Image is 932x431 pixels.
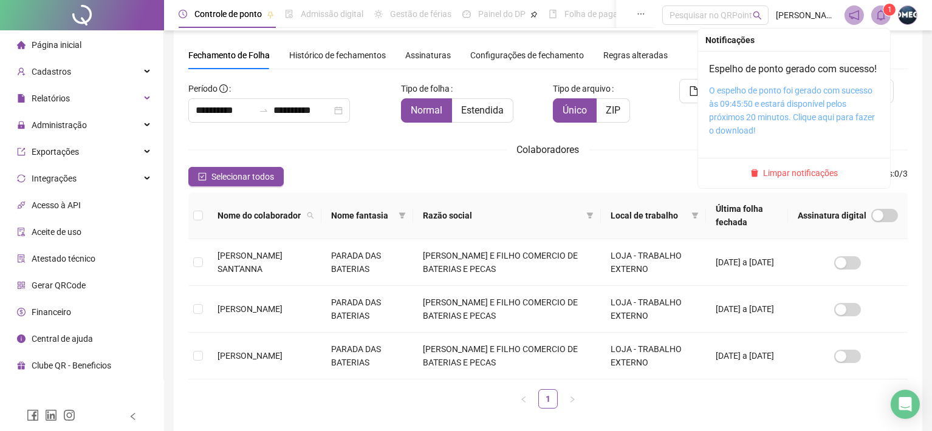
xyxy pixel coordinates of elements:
td: [DATE] a [DATE] [706,286,788,333]
td: [PERSON_NAME] E FILHO COMERCIO DE BATERIAS E PECAS [413,286,601,333]
span: right [569,396,576,403]
button: [PERSON_NAME] [679,79,786,103]
span: Controle de ponto [194,9,262,19]
span: filter [689,206,701,225]
span: left [520,396,527,403]
span: instagram [63,409,75,421]
td: PARADA DAS BATERIAS [321,333,413,379]
span: Página inicial [32,40,81,50]
span: file [17,94,26,103]
span: Aceite de uso [32,227,81,237]
span: Gerar QRCode [32,280,86,290]
span: pushpin [267,11,274,18]
span: Administração [32,120,87,130]
td: PARADA DAS BATERIAS [321,239,413,286]
span: Painel do DP [478,9,526,19]
span: Único [563,104,587,116]
button: left [514,389,533,409]
span: Fechamento de Folha [188,50,270,60]
span: Financeiro [32,307,71,317]
li: 1 [538,389,558,409]
span: Cadastros [32,67,71,76]
span: Regras alteradas [603,51,668,59]
span: Selecionar todos [211,170,274,183]
span: filter [399,212,406,219]
span: filter [586,212,594,219]
td: LOJA - TRABALHO EXTERNO [601,286,706,333]
span: Nome fantasia [331,209,394,222]
span: [PERSON_NAME] SANT'ANNA [218,251,283,274]
span: user-add [17,67,26,76]
span: dashboard [462,10,471,18]
th: Última folha fechada [706,192,788,239]
td: LOJA - TRABALHO EXTERNO [601,333,706,379]
td: LOJA - TRABALHO EXTERNO [601,239,706,286]
span: clock-circle [179,10,187,18]
span: check-square [198,172,207,181]
a: Espelho de ponto gerado com sucesso! [709,63,877,75]
span: Clube QR - Beneficios [32,361,111,370]
span: Local de trabalho [611,209,687,222]
span: api [17,201,26,209]
span: [PERSON_NAME] [218,351,283,361]
span: [PERSON_NAME] [776,8,837,22]
span: 1 [888,5,892,14]
span: Folha de pagamento [564,9,642,19]
span: Acesso à API [32,200,81,210]
td: [PERSON_NAME] E FILHO COMERCIO DE BATERIAS E PECAS [413,239,601,286]
span: Estendida [461,104,504,116]
span: filter [396,206,408,225]
span: Histórico de fechamentos [289,50,386,60]
span: search [304,206,317,225]
td: [DATE] a [DATE] [706,239,788,286]
span: info-circle [17,334,26,343]
span: delete [750,169,759,177]
li: Próxima página [563,389,582,409]
span: [PERSON_NAME] [218,304,283,314]
button: right [563,389,582,409]
span: Nome do colaborador [218,209,302,222]
span: filter [691,212,699,219]
span: Assinatura digital [798,209,866,222]
span: pushpin [530,11,538,18]
span: info-circle [219,84,228,93]
span: lock [17,121,26,129]
td: [PERSON_NAME] E FILHO COMERCIO DE BATERIAS E PECAS [413,333,601,379]
span: swap-right [259,106,269,115]
sup: 1 [883,4,896,16]
span: Gestão de férias [390,9,451,19]
span: sync [17,174,26,183]
span: export [17,148,26,156]
button: Limpar notificações [745,166,843,180]
a: 1 [539,390,557,408]
span: Atestado técnico [32,254,95,263]
li: Página anterior [514,389,533,409]
span: filter [584,206,596,225]
span: facebook [27,409,39,421]
span: file-done [285,10,293,18]
span: qrcode [17,281,26,290]
span: Colaboradores [517,144,580,155]
div: Open Intercom Messenger [891,390,920,419]
span: file [689,86,699,96]
span: Integrações [32,174,77,183]
span: notification [849,10,860,21]
span: ellipsis [637,10,645,18]
span: Período [188,84,218,93]
span: book [549,10,557,18]
div: Notificações [705,33,883,47]
span: home [17,41,26,49]
span: sun [374,10,383,18]
span: gift [17,361,26,370]
span: Exportações [32,147,79,157]
span: Limpar notificações [764,166,838,180]
button: Selecionar todos [188,167,284,186]
span: Configurações de fechamento [470,51,584,59]
span: Relatórios [32,93,70,103]
td: [DATE] a [DATE] [706,333,788,379]
span: search [307,212,314,219]
span: Admissão digital [301,9,363,19]
img: 55382 [899,6,917,24]
span: Tipo de arquivo [553,82,611,95]
span: to [259,106,269,115]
